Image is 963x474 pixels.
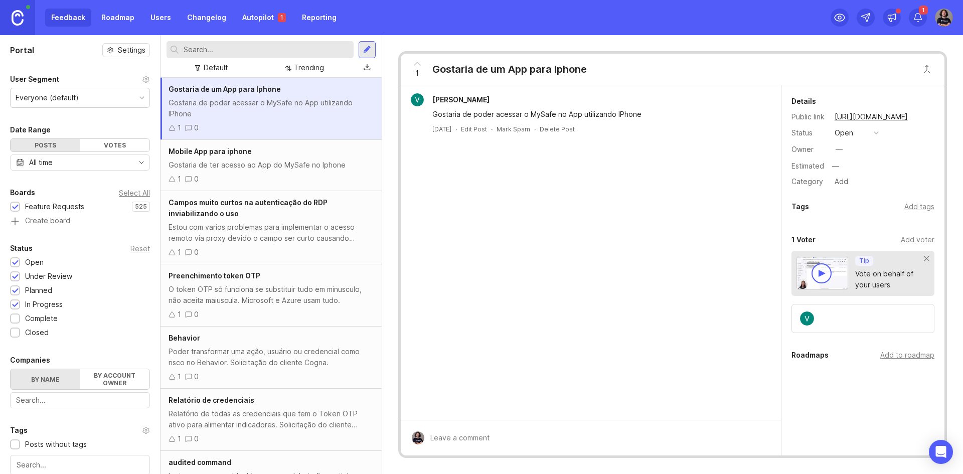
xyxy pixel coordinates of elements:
[236,9,292,27] a: Autopilot 1
[169,346,374,368] div: Poder transformar uma ação, usuário ou credencial como risco no Behavior. Solicitação do cliente ...
[405,93,498,106] a: Vinícius Eccher[PERSON_NAME]
[17,459,143,470] input: Search...
[25,201,84,212] div: Feature Requests
[432,109,761,120] div: Gostaria de poder acessar o MySafe no App utilizando IPhone
[169,334,200,342] span: Behavior
[184,44,350,55] input: Search...
[901,234,934,245] div: Add voter
[859,257,869,265] p: Tip
[11,369,80,389] label: By name
[16,92,79,103] div: Everyone (default)
[194,309,199,320] div: 0
[10,73,59,85] div: User Segment
[411,93,424,106] img: Vinícius Eccher
[10,44,34,56] h1: Portal
[917,59,937,79] button: Close button
[169,198,328,218] span: Campos muito curtos na autenticação do RDP inviabilizando o uso
[432,95,490,104] span: [PERSON_NAME]
[160,140,382,191] a: Mobile App para iphoneGostaria de ter acesso ao App do MySafe no Iphone10
[832,175,851,188] div: Add
[461,125,487,133] div: Edit Post
[855,268,924,290] div: Vote on behalf of your users
[791,201,809,213] div: Tags
[102,43,150,57] button: Settings
[10,354,50,366] div: Companies
[160,327,382,389] a: BehaviorPoder transformar uma ação, usuário ou credencial como risco no Behavior. Solicitação do ...
[169,408,374,430] div: Relatório de todas as credenciais que tem o Token OTP ativo para alimentar indicadores. Solicitaç...
[11,139,80,151] div: Posts
[144,9,177,27] a: Users
[796,256,849,290] img: video-thumbnail-vote-d41b83416815613422e2ca741bf692cc.jpg
[836,144,843,155] div: —
[791,163,824,170] div: Estimated
[178,247,181,258] div: 1
[95,9,140,27] a: Roadmap
[432,125,451,133] a: [DATE]
[178,371,181,382] div: 1
[791,95,816,107] div: Details
[178,309,181,320] div: 1
[119,190,150,196] div: Select All
[25,327,49,338] div: Closed
[181,9,232,27] a: Changelog
[25,257,44,268] div: Open
[10,242,33,254] div: Status
[10,124,51,136] div: Date Range
[160,78,382,140] a: Gostaria de um App para IphoneGostaria de poder acessar o MySafe no App utilizando IPhone10
[16,395,144,406] input: Search...
[415,68,419,79] span: 1
[169,147,252,155] span: Mobile App para iphone
[169,396,254,404] span: Relatório de credenciais
[178,174,181,185] div: 1
[194,174,199,185] div: 0
[80,139,150,151] div: Votes
[118,45,145,55] span: Settings
[935,9,953,27] button: Vinícius Eccher
[829,160,842,173] div: —
[411,431,424,444] img: Vinícius Eccher
[204,62,228,73] div: Default
[135,203,147,211] p: 525
[194,122,199,133] div: 0
[194,247,199,258] div: 0
[497,125,530,133] button: Mark Spam
[791,144,827,155] div: Owner
[280,14,283,22] p: 1
[791,176,827,187] div: Category
[929,440,953,464] div: Open Intercom Messenger
[10,217,150,226] a: Create board
[296,9,343,27] a: Reporting
[160,264,382,327] a: Preenchimento token OTPO token OTP só funciona se substituir tudo em minusculo, não aceita maiusc...
[160,389,382,451] a: Relatório de credenciaisRelatório de todas as credenciais que tem o Token OTP ativo para alimenta...
[169,97,374,119] div: Gostaria de poder acessar o MySafe no App utilizando IPhone
[169,271,260,280] span: Preenchimento token OTP
[832,110,911,123] a: [URL][DOMAIN_NAME]
[25,299,63,310] div: In Progress
[904,201,934,212] div: Add tags
[169,160,374,171] div: Gostaria de ter acesso ao App do MySafe no Iphone
[25,439,87,450] div: Posts without tags
[29,157,53,168] div: All time
[169,284,374,306] div: O token OTP só funciona se substituir tudo em minusculo, não aceita maiuscula. Microsoft e Azure ...
[178,433,181,444] div: 1
[791,234,816,246] div: 1 Voter
[455,125,457,133] div: ·
[130,246,150,251] div: Reset
[169,222,374,244] div: Estou com varios problemas para implementar o acesso remoto via proxy devido o campo ser curto ca...
[169,458,231,466] span: audited command
[10,424,28,436] div: Tags
[10,187,35,199] div: Boards
[827,175,851,188] a: Add
[919,6,928,15] span: 1
[432,62,587,76] div: Gostaria de um App para Iphone
[294,62,324,73] div: Trending
[133,159,149,167] svg: toggle icon
[194,433,199,444] div: 0
[791,127,827,138] div: Status
[491,125,493,133] div: ·
[178,122,181,133] div: 1
[160,191,382,264] a: Campos muito curtos na autenticação do RDP inviabilizando o usoEstou com varios problemas para im...
[80,369,150,389] label: By account owner
[25,271,72,282] div: Under Review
